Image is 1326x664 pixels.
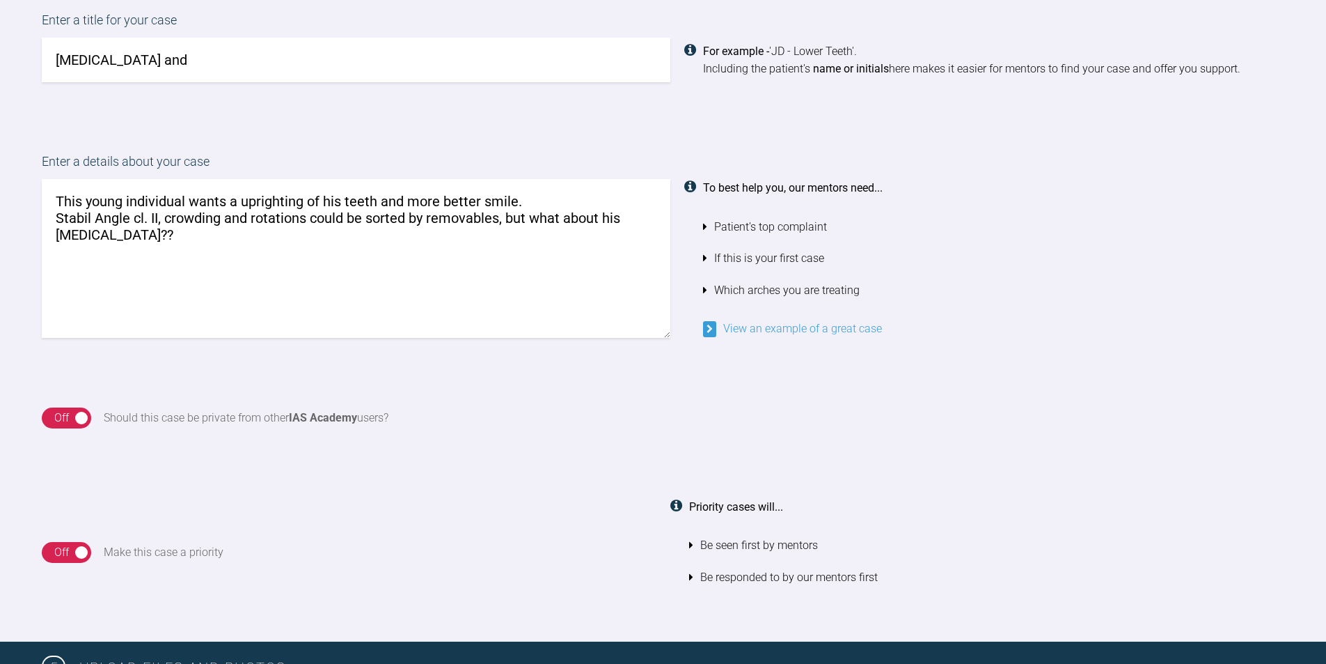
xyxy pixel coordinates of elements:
label: Enter a title for your case [42,10,1284,38]
strong: IAS Academy [289,411,357,424]
li: Be responded to by our mentors first [689,562,1285,594]
div: Off [54,409,69,427]
div: Off [54,543,69,562]
strong: To best help you, our mentors need... [703,181,883,194]
input: JD - Lower Teeth [42,38,670,82]
a: View an example of a great case [703,322,882,335]
strong: Priority cases will... [689,500,783,514]
label: Enter a details about your case [42,152,1284,179]
div: Should this case be private from other users? [104,409,388,427]
strong: For example - [703,45,769,58]
li: Which arches you are treating [703,275,1285,307]
li: Patient's top complaint [703,211,1285,243]
div: 'JD - Lower Teeth'. Including the patient's here makes it easier for mentors to find your case an... [703,43,1285,78]
li: Be seen first by mentors [689,530,1285,562]
textarea: This young individual wants a uprighting of his teeth and more better smile. Stabil Angle cl. II,... [42,179,670,338]
div: Make this case a priority [104,543,223,562]
strong: name or initials [813,62,889,75]
li: If this is your first case [703,242,1285,275]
